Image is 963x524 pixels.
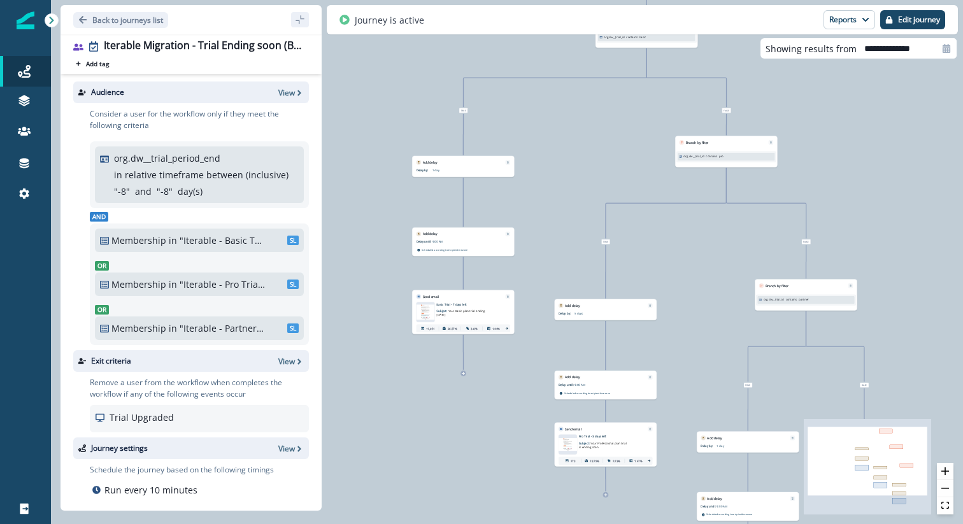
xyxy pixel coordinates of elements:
p: Remove a user from the workflow when completes the workflow if any of the following events occur [90,377,309,400]
span: True [459,108,467,113]
p: 9:00 AM [432,239,482,244]
div: False [768,239,845,244]
p: Exit criteria [91,355,131,367]
button: Reports [824,10,875,29]
div: Branch by filterRemoveorg.dw__trial_idcontains pro [675,136,778,167]
p: partner [799,297,809,302]
span: And [90,212,108,222]
span: False [722,108,731,113]
span: True [601,239,610,244]
p: in relative timeframe between (inclusive) [114,168,289,181]
p: and [135,185,152,198]
div: Iterable Migration - Trial Ending soon (Basic, Pro, Partner) [104,39,304,53]
p: Scheduled according to recipient timezone [422,248,467,251]
div: Add delayRemoveDelay by:5 days [554,299,657,320]
div: Send emailRemoveemail asset unavailablePro Trial - 3 days leftSubject: Your Professional plan tri... [554,422,657,466]
p: in [169,278,177,291]
div: Send emailRemoveemail asset unavailableBasic Trial - 7 days leftSubject: Your Basic plan trial en... [412,290,515,334]
p: 9:00 AM [717,504,766,509]
p: Membership [111,278,166,291]
p: Delay by: [701,444,717,448]
button: View [278,356,304,367]
p: Delay by: [559,311,574,316]
span: True [744,383,752,388]
p: Add delay [707,496,722,501]
p: Send email [423,294,439,299]
p: Basic Trial - 7 days left [436,302,500,307]
div: True [710,383,786,388]
p: "Iterable - Partner Trial - Active - Export" [180,322,266,335]
p: Subject: [436,306,486,317]
p: Add delay [565,375,580,380]
span: Your Professional plan trial is ending soon [579,441,627,450]
p: Journey is active [355,13,424,27]
p: Add delay [707,435,722,441]
button: Edit journey [880,10,945,29]
p: " -8 " [114,185,130,198]
p: Delay until: [559,383,574,387]
img: email asset unavailable [559,438,577,451]
p: Scheduled according to recipient timezone [706,513,752,516]
p: Edit journey [898,15,940,24]
p: Journey settings [91,443,148,454]
button: View [278,87,304,98]
p: Subject: [579,439,629,450]
p: 273 [571,458,576,463]
p: 1.44% [492,327,501,331]
p: Trial Upgraded [110,411,174,424]
g: Edge from 1c1e8ec2-9196-43a8-8124-0a7909a7de36 to node-edge-label873f45e8-db08-4ee2-9d07-d9114548... [463,48,646,107]
span: False [860,383,869,388]
div: True [425,108,501,113]
g: Edge from e145673e-f4dc-4e7e-8334-5174ff6d12a0 to node-edge-label0af8f961-6571-4bc9-b0aa-729b6dbf... [806,311,864,382]
button: Add tag [73,59,111,69]
p: 11,051 [426,327,435,331]
g: Edge from db7c57cd-b4f2-4de7-86ca-f9f4161867c9 to node-edge-labelaa0d6f42-8b73-4a50-9d26-93c2d0ae... [606,168,726,239]
img: Inflection [17,11,34,29]
p: Membership [111,234,166,247]
span: Or [95,261,109,271]
p: 1.47% [634,458,643,463]
span: SL [287,236,299,245]
div: Add delayRemoveDelay until:9:00 AMScheduled according torecipienttimezone [412,227,515,256]
p: Branch by filter [766,283,788,288]
p: Add tag [86,60,109,67]
div: False [826,383,902,388]
p: Pro Trial - 3 days left [579,434,643,439]
div: True [567,239,644,244]
span: Your Basic plan trial ending [DATE] [436,309,485,317]
p: contains [706,154,717,159]
p: 2.23% [613,458,621,463]
img: email asset unavailable [417,304,435,320]
p: Audience [91,87,124,98]
p: in [169,322,177,335]
span: SL [287,323,299,333]
g: Edge from e145673e-f4dc-4e7e-8334-5174ff6d12a0 to node-edge-labelf7cd9ad5-d671-4041-a319-eb472093... [748,311,806,382]
button: zoom out [937,480,953,497]
p: " -8 " [157,185,173,198]
p: 23.79% [590,458,599,463]
p: "Iterable - Pro Trial - Active - Export2" [180,278,266,291]
p: Consider a user for the workflow only if they meet the following criteria [90,108,309,131]
p: Delay until: [417,239,432,244]
span: False [802,239,811,244]
div: Add delayRemoveDelay until:9:00 AMScheduled according torecipienttimezone [697,492,799,521]
p: 26.57% [448,327,457,331]
p: 3.8% [471,327,477,331]
p: contains [786,297,797,302]
p: 1 day [432,168,482,173]
div: Branch by filterRemoveorg.dw__trial_idcontains basic [596,17,698,48]
p: org.dw__trial_id [683,154,704,159]
p: Back to journeys list [92,15,163,25]
p: 9:00 AM [574,383,624,387]
span: SL [287,280,299,289]
p: org.dw__trial_period_end [114,152,220,165]
button: Go back [73,12,168,28]
p: Send email [565,427,581,432]
p: Schedule the journey based on the following timings [90,464,274,476]
p: 1 day [717,444,766,448]
p: View [278,443,295,454]
p: Scheduled according to recipient timezone [564,391,610,395]
g: Edge from 1c1e8ec2-9196-43a8-8124-0a7909a7de36 to node-edge-label1bb122e4-90a5-471b-b469-f33acfc1... [646,48,726,107]
p: org.dw__trial_id [764,297,785,302]
p: day(s) [178,185,203,198]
